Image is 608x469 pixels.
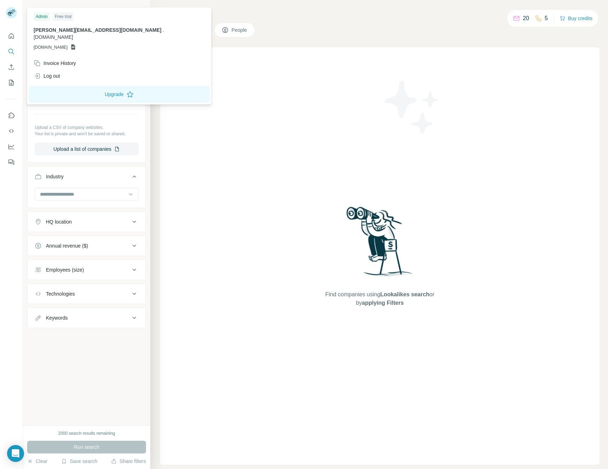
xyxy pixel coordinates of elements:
[362,300,404,306] span: applying Filters
[380,291,429,297] span: Lookalikes search
[34,34,73,40] span: [DOMAIN_NAME]
[46,242,88,249] div: Annual revenue ($)
[28,168,146,188] button: Industry
[46,218,72,225] div: HQ location
[46,314,68,321] div: Keywords
[523,14,529,23] p: 20
[35,143,139,155] button: Upload a list of companies
[545,14,548,23] p: 5
[46,290,75,297] div: Technologies
[6,109,17,122] button: Use Surfe on LinkedIn
[6,45,17,58] button: Search
[34,27,162,33] span: [PERSON_NAME][EMAIL_ADDRESS][DOMAIN_NAME]
[560,13,592,23] button: Buy credits
[6,156,17,168] button: Feedback
[163,27,164,33] span: .
[343,205,417,284] img: Surfe Illustration - Woman searching with binoculars
[58,430,115,437] div: 2000 search results remaining
[123,4,150,15] button: Hide
[27,458,47,465] button: Clear
[35,131,139,137] p: Your list is private and won't be saved or shared.
[46,266,84,273] div: Employees (size)
[6,140,17,153] button: Dashboard
[53,12,74,21] div: Free trial
[380,76,444,139] img: Surfe Illustration - Stars
[6,61,17,73] button: Enrich CSV
[28,237,146,254] button: Annual revenue ($)
[29,86,210,103] button: Upgrade
[6,76,17,89] button: My lists
[28,261,146,278] button: Employees (size)
[34,72,60,79] div: Log out
[34,12,50,21] div: Admin
[6,30,17,42] button: Quick start
[35,124,139,131] p: Upload a CSV of company websites.
[28,309,146,326] button: Keywords
[160,8,600,18] h4: Search
[27,6,49,13] div: New search
[34,60,76,67] div: Invoice History
[7,445,24,462] div: Open Intercom Messenger
[34,44,68,51] span: [DOMAIN_NAME]
[46,173,64,180] div: Industry
[28,285,146,302] button: Technologies
[6,125,17,137] button: Use Surfe API
[28,213,146,230] button: HQ location
[323,290,436,307] span: Find companies using or by
[61,458,97,465] button: Save search
[232,26,248,34] span: People
[111,458,146,465] button: Share filters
